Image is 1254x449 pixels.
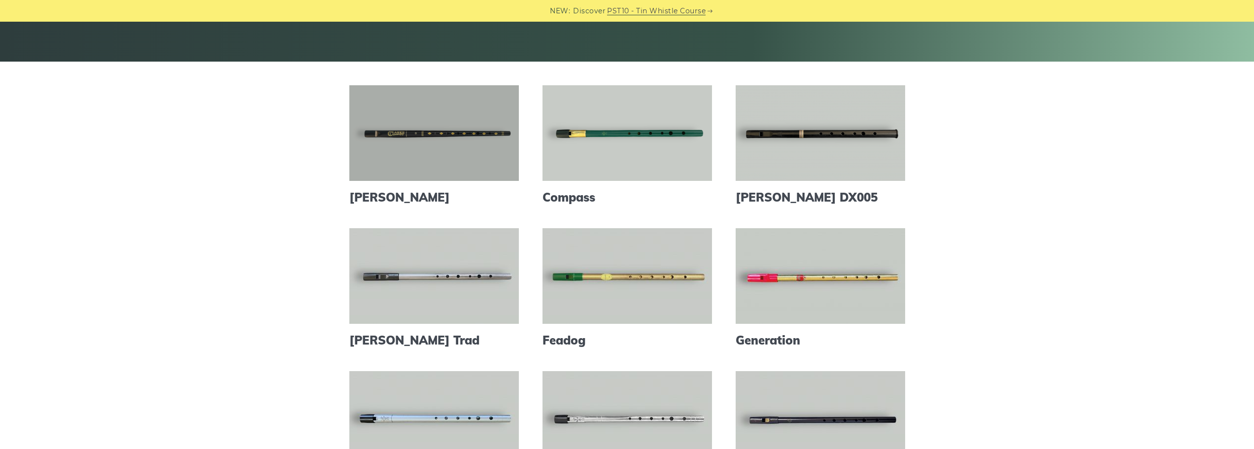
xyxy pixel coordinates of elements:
a: Feadog [542,333,712,347]
a: [PERSON_NAME] [349,190,519,205]
span: Discover [573,5,606,17]
a: Generation [736,333,905,347]
a: PST10 - Tin Whistle Course [607,5,706,17]
a: [PERSON_NAME] Trad [349,333,519,347]
a: [PERSON_NAME] DX005 [736,190,905,205]
span: NEW: [550,5,570,17]
a: Compass [542,190,712,205]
